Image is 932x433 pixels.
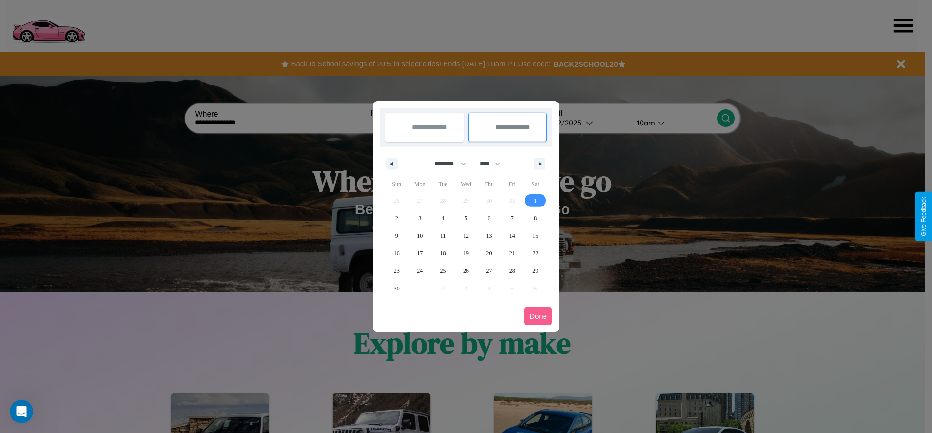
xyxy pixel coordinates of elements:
[408,227,431,245] button: 10
[532,227,538,245] span: 15
[440,262,446,280] span: 25
[534,192,537,209] span: 1
[454,209,477,227] button: 5
[463,245,469,262] span: 19
[465,209,467,227] span: 5
[10,400,33,423] iframe: Intercom live chat
[385,176,408,192] span: Sun
[417,227,423,245] span: 10
[478,176,501,192] span: Thu
[431,209,454,227] button: 4
[509,227,515,245] span: 14
[454,245,477,262] button: 19
[408,245,431,262] button: 17
[394,262,400,280] span: 23
[509,262,515,280] span: 28
[501,227,524,245] button: 14
[394,280,400,297] span: 30
[511,209,514,227] span: 7
[478,227,501,245] button: 13
[408,262,431,280] button: 24
[394,245,400,262] span: 16
[501,209,524,227] button: 7
[417,245,423,262] span: 17
[385,209,408,227] button: 2
[431,176,454,192] span: Tue
[486,262,492,280] span: 27
[501,176,524,192] span: Fri
[524,307,552,325] button: Done
[454,176,477,192] span: Wed
[478,262,501,280] button: 27
[408,209,431,227] button: 3
[524,192,547,209] button: 1
[440,227,446,245] span: 11
[463,262,469,280] span: 26
[501,245,524,262] button: 21
[509,245,515,262] span: 21
[385,245,408,262] button: 16
[385,262,408,280] button: 23
[524,245,547,262] button: 22
[487,209,490,227] span: 6
[454,262,477,280] button: 26
[395,209,398,227] span: 2
[532,262,538,280] span: 29
[524,209,547,227] button: 8
[478,245,501,262] button: 20
[431,262,454,280] button: 25
[478,209,501,227] button: 6
[385,280,408,297] button: 30
[431,245,454,262] button: 18
[501,262,524,280] button: 28
[534,209,537,227] span: 8
[417,262,423,280] span: 24
[920,197,927,236] div: Give Feedback
[395,227,398,245] span: 9
[440,245,446,262] span: 18
[486,245,492,262] span: 20
[385,227,408,245] button: 9
[463,227,469,245] span: 12
[524,262,547,280] button: 29
[442,209,445,227] span: 4
[486,227,492,245] span: 13
[408,176,431,192] span: Mon
[524,227,547,245] button: 15
[418,209,421,227] span: 3
[431,227,454,245] button: 11
[524,176,547,192] span: Sat
[454,227,477,245] button: 12
[532,245,538,262] span: 22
